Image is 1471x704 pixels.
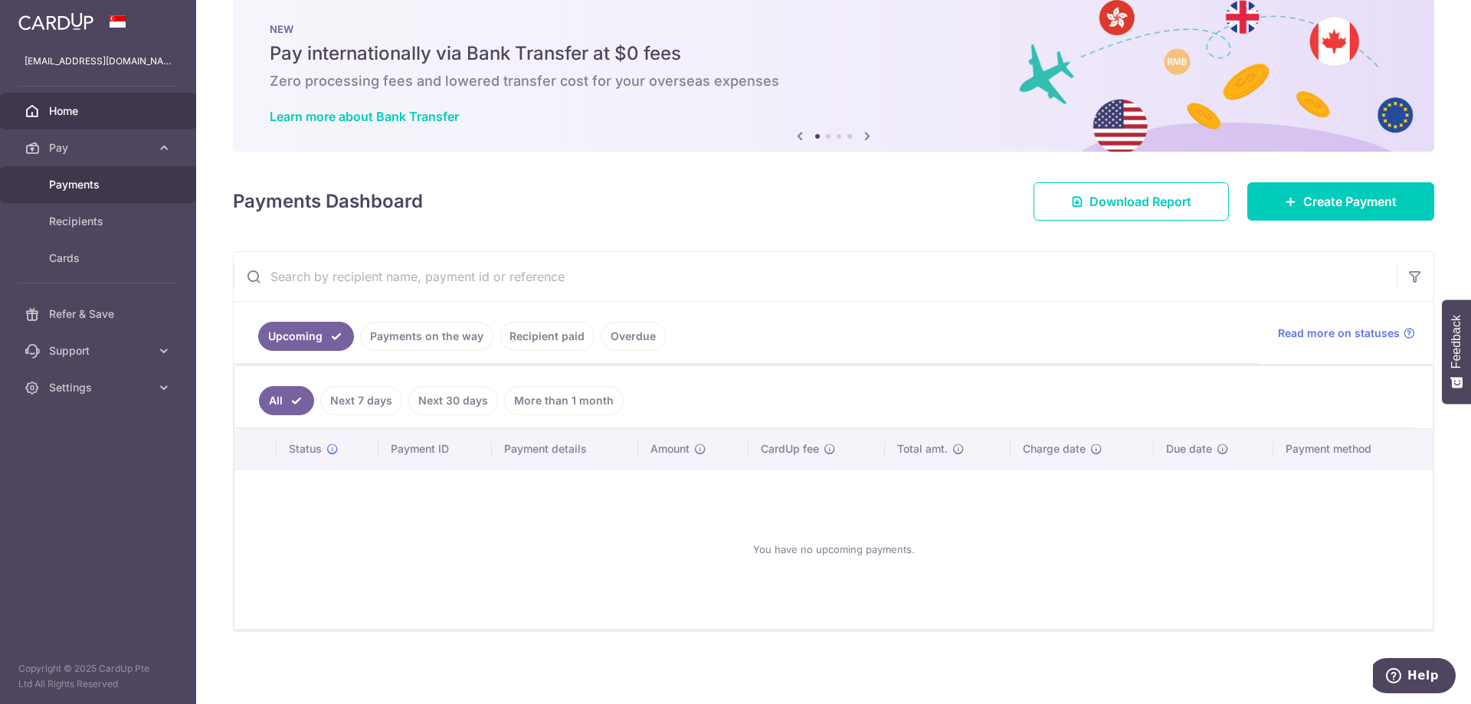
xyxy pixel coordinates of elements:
span: Create Payment [1303,192,1397,211]
th: Payment ID [378,429,492,469]
a: Create Payment [1247,182,1434,221]
a: Download Report [1034,182,1229,221]
span: Recipients [49,214,150,229]
span: Payments [49,177,150,192]
a: All [259,386,314,415]
span: Home [49,103,150,119]
span: Support [49,343,150,359]
span: Download Report [1089,192,1191,211]
span: Refer & Save [49,306,150,322]
h4: Payments Dashboard [233,188,423,215]
span: Amount [650,441,690,457]
span: CardUp fee [761,441,819,457]
span: Status [289,441,322,457]
span: Due date [1166,441,1212,457]
th: Payment details [492,429,639,469]
th: Payment method [1273,429,1433,469]
a: Overdue [601,322,666,351]
a: Learn more about Bank Transfer [270,109,459,124]
a: More than 1 month [504,386,624,415]
p: [EMAIL_ADDRESS][DOMAIN_NAME] [25,54,172,69]
span: Feedback [1450,315,1463,368]
span: Pay [49,140,150,156]
p: NEW [270,23,1397,35]
a: Upcoming [258,322,354,351]
span: Total amt. [897,441,948,457]
span: Read more on statuses [1278,326,1400,341]
a: Next 7 days [320,386,402,415]
h5: Pay internationally via Bank Transfer at $0 fees [270,41,1397,66]
div: You have no upcoming payments. [253,482,1414,617]
span: Cards [49,250,150,266]
a: Recipient paid [500,322,595,351]
button: Feedback - Show survey [1442,300,1471,404]
a: Read more on statuses [1278,326,1415,341]
h6: Zero processing fees and lowered transfer cost for your overseas expenses [270,72,1397,90]
iframe: Opens a widget where you can find more information [1373,658,1456,696]
a: Payments on the way [360,322,493,351]
span: Charge date [1023,441,1086,457]
a: Next 30 days [408,386,498,415]
input: Search by recipient name, payment id or reference [234,252,1397,301]
img: CardUp [18,12,93,31]
span: Settings [49,380,150,395]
